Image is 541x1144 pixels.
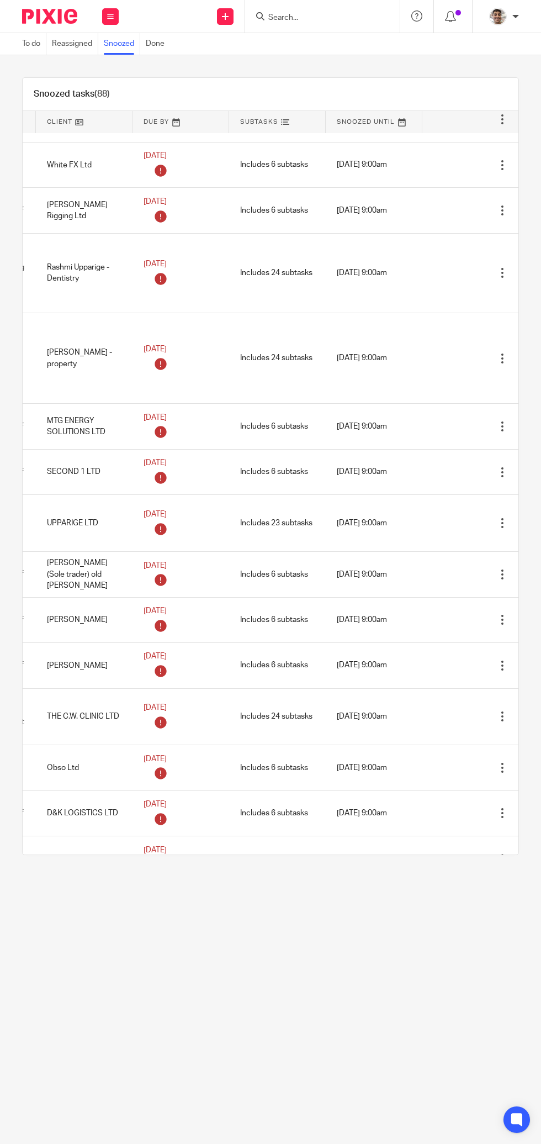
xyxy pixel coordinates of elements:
td: UPPARIGE LTD [36,495,132,552]
span: Includes 6 subtasks [240,207,308,214]
span: [DATE] [144,414,167,421]
td: ENSEE GROUP LTD [36,836,132,882]
td: White FX Ltd [36,143,132,188]
span: Includes 6 subtasks [240,423,308,430]
span: Includes 6 subtasks [240,662,308,669]
td: [PERSON_NAME] (Sole trader) old [PERSON_NAME] [36,552,132,597]
td: MTG ENERGY SOLUTIONS LTD [36,404,132,449]
span: [DATE] [144,346,167,354]
span: Includes 24 subtasks [240,269,312,277]
input: Search [267,13,367,23]
td: [PERSON_NAME] [36,597,132,642]
span: [DATE] 9:00am [337,571,387,578]
span: [DATE] 9:00am [337,468,387,476]
span: [DATE] 9:00am [337,269,387,277]
img: PXL_20240409_141816916.jpg [489,8,507,25]
span: [DATE] [144,260,167,268]
td: SECOND 1 LTD [36,449,132,494]
span: [DATE] [144,152,167,160]
span: [DATE] [144,510,167,518]
td: Obso Ltd [36,745,132,790]
span: [DATE] [144,704,167,711]
span: Includes 24 subtasks [240,713,312,720]
span: [DATE] [144,800,167,808]
span: [DATE] [144,562,167,570]
span: Includes 24 subtasks [240,355,312,362]
h1: Snoozed tasks [34,88,110,100]
span: [DATE] [144,755,167,763]
td: D&K LOGISTICS LTD [36,790,132,836]
a: Snoozed [104,33,140,55]
span: [DATE] 9:00am [337,423,387,430]
span: [DATE] 9:00am [337,713,387,720]
span: (88) [94,89,110,98]
span: [DATE] 9:00am [337,764,387,772]
span: Includes 6 subtasks [240,571,308,578]
td: [PERSON_NAME] Rigging Ltd [36,188,132,233]
span: [DATE] 9:00am [337,616,387,624]
span: Subtasks [240,119,278,125]
span: [DATE] 9:00am [337,355,387,362]
a: To do [22,33,46,55]
span: Includes 6 subtasks [240,764,308,772]
span: [DATE] [144,653,167,661]
td: [PERSON_NAME] - property [36,313,132,404]
span: Includes 6 subtasks [240,809,308,817]
span: Includes 6 subtasks [240,616,308,624]
a: Reassigned [52,33,98,55]
td: [PERSON_NAME] [36,643,132,688]
span: Includes 6 subtasks [240,161,308,169]
td: Rashmi Upparige - Dentistry [36,233,132,313]
span: [DATE] 9:00am [337,519,387,527]
td: THE C.W. CLINIC LTD [36,688,132,745]
img: Pixie [22,9,77,24]
span: [DATE] 9:00am [337,161,387,169]
span: [DATE] 9:00am [337,809,387,817]
span: [DATE] [144,607,167,615]
span: [DATE] 9:00am [337,662,387,669]
span: [DATE] [144,460,167,467]
span: [DATE] [144,198,167,205]
span: Includes 23 subtasks [240,519,312,527]
span: [DATE] [144,846,167,854]
span: Includes 6 subtasks [240,468,308,476]
span: [DATE] 9:00am [337,207,387,214]
a: Done [146,33,170,55]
